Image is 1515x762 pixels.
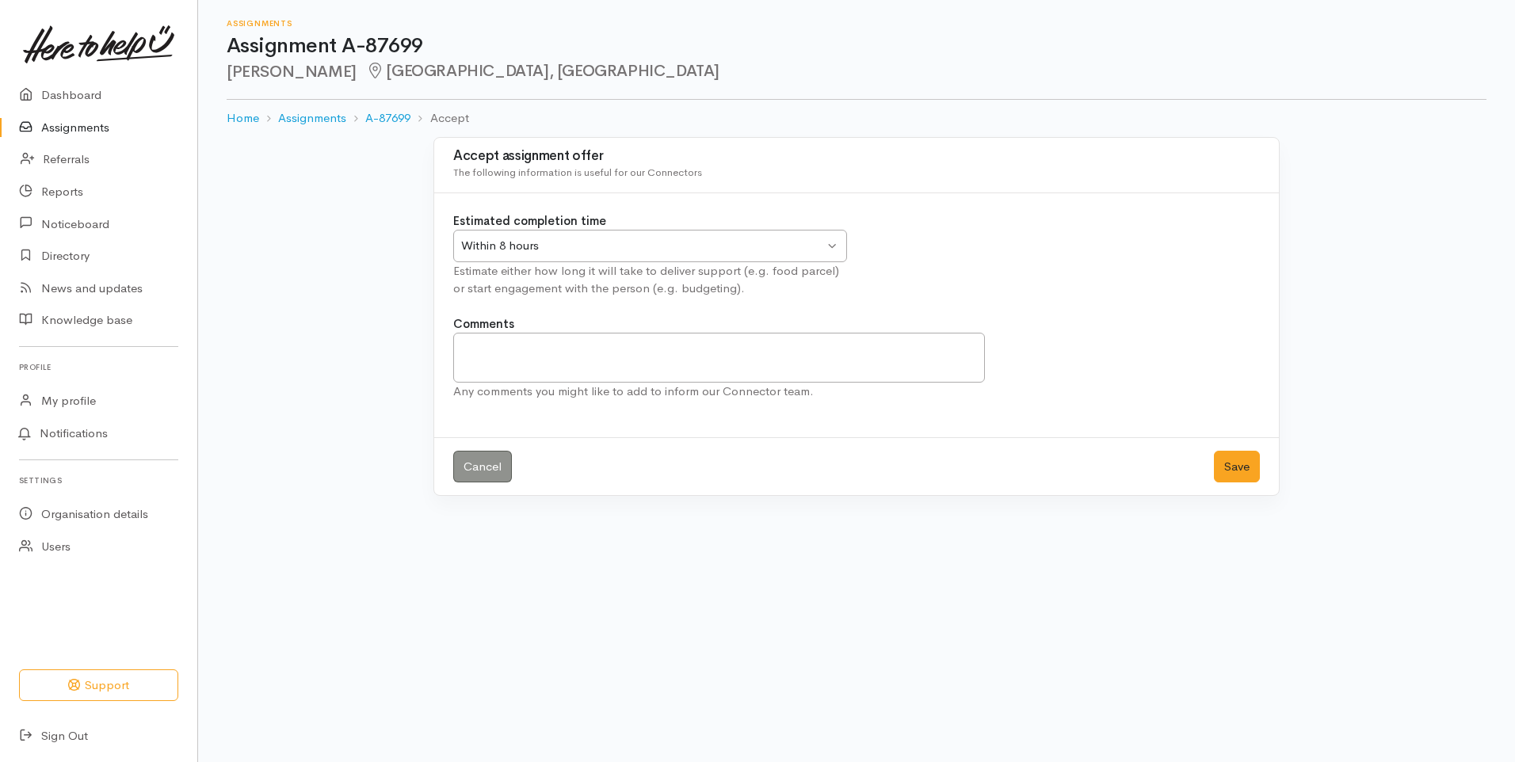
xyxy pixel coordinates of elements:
a: Cancel [453,451,512,483]
li: Accept [410,109,468,128]
h6: Settings [19,470,178,491]
nav: breadcrumb [227,100,1486,137]
h6: Assignments [227,19,1486,28]
button: Save [1214,451,1260,483]
div: Within 8 hours [461,237,824,255]
a: Assignments [278,109,346,128]
h3: Accept assignment offer [453,149,1260,164]
div: Estimate either how long it will take to deliver support (e.g. food parcel) or start engagement w... [453,262,847,298]
h2: [PERSON_NAME] [227,63,1486,81]
label: Comments [453,315,514,333]
label: Estimated completion time [453,212,606,231]
div: Any comments you might like to add to inform our Connector team. [453,383,985,401]
button: Support [19,669,178,702]
span: [GEOGRAPHIC_DATA], [GEOGRAPHIC_DATA] [366,61,719,81]
a: A-87699 [365,109,410,128]
h1: Assignment A-87699 [227,35,1486,58]
a: Home [227,109,259,128]
span: The following information is useful for our Connectors [453,166,702,179]
h6: Profile [19,356,178,378]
